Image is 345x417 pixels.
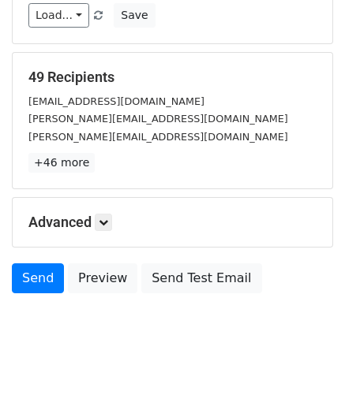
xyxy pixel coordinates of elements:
[28,131,288,143] small: [PERSON_NAME][EMAIL_ADDRESS][DOMAIN_NAME]
[28,214,317,231] h5: Advanced
[28,69,317,86] h5: 49 Recipients
[28,113,288,125] small: [PERSON_NAME][EMAIL_ADDRESS][DOMAIN_NAME]
[28,3,89,28] a: Load...
[114,3,155,28] button: Save
[12,263,64,293] a: Send
[266,341,345,417] iframe: Chat Widget
[141,263,261,293] a: Send Test Email
[28,153,95,173] a: +46 more
[68,263,137,293] a: Preview
[28,95,204,107] small: [EMAIL_ADDRESS][DOMAIN_NAME]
